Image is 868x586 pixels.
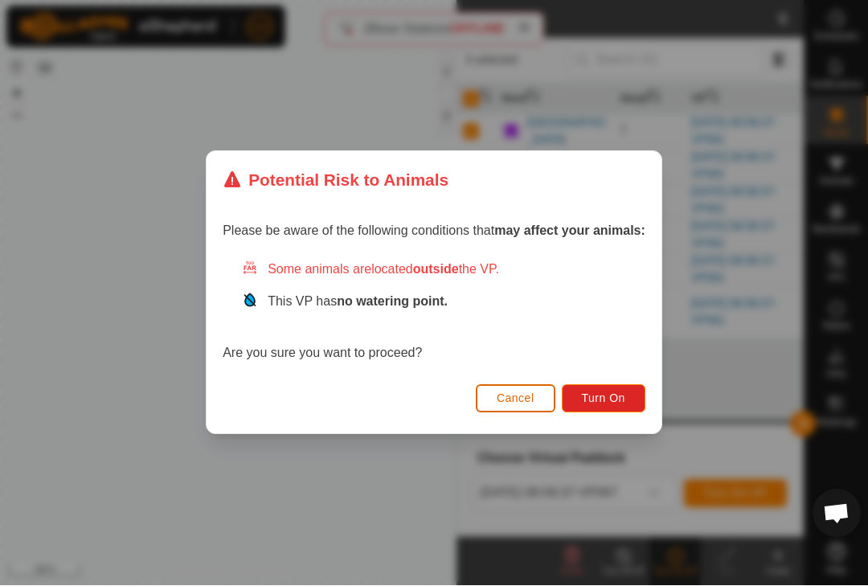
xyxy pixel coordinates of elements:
div: Are you sure you want to proceed? [223,260,645,363]
strong: may affect your animals: [494,224,645,238]
button: Turn On [562,385,645,413]
div: Open chat [813,490,861,538]
span: Please be aware of the following conditions that [223,224,645,238]
strong: no watering point. [337,295,448,309]
div: Potential Risk to Animals [223,168,448,193]
span: This VP has [268,295,448,309]
button: Cancel [476,385,555,413]
span: located the VP. [371,263,499,277]
div: Some animals are [242,260,645,280]
span: Cancel [497,392,534,405]
span: Turn On [582,392,625,405]
strong: outside [413,263,459,277]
